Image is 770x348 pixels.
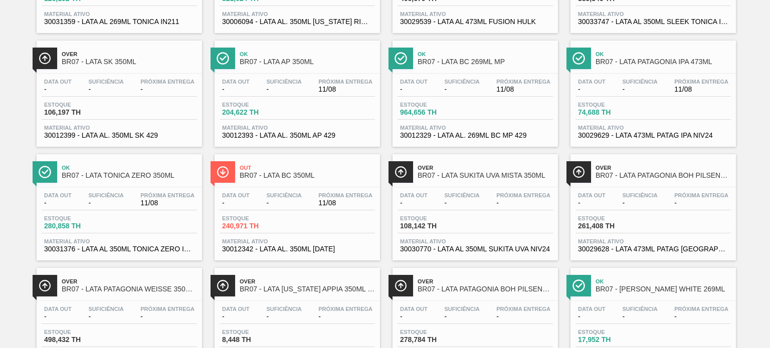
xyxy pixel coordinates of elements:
[140,86,195,93] span: -
[444,313,479,320] span: -
[578,238,728,244] span: Material ativo
[418,165,553,171] span: Over
[400,109,470,116] span: 964,656 TH
[400,102,470,108] span: Estoque
[674,313,728,320] span: -
[674,306,728,312] span: Próxima Entrega
[578,109,648,116] span: 74,688 TH
[222,102,292,108] span: Estoque
[62,285,197,293] span: BR07 - LATA PATAGONIA WEISSE 350ML SLEEK
[266,192,301,198] span: Suficiência
[88,86,123,93] span: -
[622,192,657,198] span: Suficiência
[62,172,197,179] span: BR07 - LATA TÔNICA ZERO 350ML
[222,79,250,85] span: Data out
[444,79,479,85] span: Suficiência
[400,238,550,244] span: Material ativo
[444,306,479,312] span: Suficiência
[395,166,407,178] img: Ícone
[674,79,728,85] span: Próxima Entrega
[44,79,72,85] span: Data out
[44,125,195,131] span: Material ativo
[622,199,657,207] span: -
[44,11,195,17] span: Material ativo
[578,336,648,343] span: 17,952 TH
[39,279,51,292] img: Ícone
[240,285,375,293] span: BR07 - LATA COLORADO APPIA 350ML SLEEK
[29,33,207,147] a: ÍconeOverBR07 - LATA SK 350MLData out-Suficiência-Próxima Entrega-Estoque106,197 THMaterial ativo...
[44,215,114,221] span: Estoque
[44,199,72,207] span: -
[207,147,385,260] a: ÍconeOutBR07 - LATA BC 350MLData out-Suficiência-Próxima Entrega11/08Estoque240,971 THMaterial at...
[578,79,606,85] span: Data out
[400,329,470,335] span: Estoque
[88,313,123,320] span: -
[266,313,301,320] span: -
[222,125,372,131] span: Material ativo
[44,245,195,253] span: 30031376 - LATA AL 350ML TONICA ZERO IN211
[385,147,563,260] a: ÍconeOverBR07 - LATA SUKITA UVA MISTA 350MLData out-Suficiência-Próxima Entrega-Estoque108,142 TH...
[44,192,72,198] span: Data out
[222,18,372,26] span: 30006094 - LATA AL. 350ML COLORADO RIBEIRAO
[44,102,114,108] span: Estoque
[222,238,372,244] span: Material ativo
[395,52,407,65] img: Ícone
[496,86,550,93] span: 11/08
[44,313,72,320] span: -
[578,18,728,26] span: 30033747 - LATA AL 350ML SLEEK TONICA INTENSE
[222,215,292,221] span: Estoque
[622,86,657,93] span: -
[44,109,114,116] span: 106,197 TH
[622,313,657,320] span: -
[44,86,72,93] span: -
[62,278,197,284] span: Over
[418,285,553,293] span: BR07 - LATA PATAGONIA BOH PILSENER 350ML SLEEK
[400,125,550,131] span: Material ativo
[444,199,479,207] span: -
[266,306,301,312] span: Suficiência
[222,245,372,253] span: 30012342 - LATA AL. 350ML BC 429
[496,199,550,207] span: -
[578,86,606,93] span: -
[266,86,301,93] span: -
[563,33,741,147] a: ÍconeOkBR07 - LATA PATAGONIA IPA 473MLData out-Suficiência-Próxima Entrega11/08Estoque74,688 THMa...
[578,132,728,139] span: 30029629 - LATA 473ML PATAG IPA NIV24
[418,172,553,179] span: BR07 - LATA SUKITA UVA MISTA 350ML
[496,306,550,312] span: Próxima Entrega
[578,306,606,312] span: Data out
[400,86,428,93] span: -
[596,172,731,179] span: BR07 - LATA PATAGONIA BOH PILSENER 473ML
[578,329,648,335] span: Estoque
[140,79,195,85] span: Próxima Entrega
[44,18,195,26] span: 30031359 - LATA AL 269ML TONICA IN211
[578,199,606,207] span: -
[400,192,428,198] span: Data out
[29,147,207,260] a: ÍconeOkBR07 - LATA TÔNICA ZERO 350MLData out-Suficiência-Próxima Entrega11/08Estoque280,858 THMat...
[318,192,372,198] span: Próxima Entrega
[578,222,648,230] span: 261,408 TH
[140,313,195,320] span: -
[318,199,372,207] span: 11/08
[444,192,479,198] span: Suficiência
[400,132,550,139] span: 30012329 - LATA AL. 269ML BC MP 429
[578,125,728,131] span: Material ativo
[444,86,479,93] span: -
[400,222,470,230] span: 108,142 TH
[44,222,114,230] span: 280,858 TH
[240,58,375,66] span: BR07 - LATA AP 350ML
[62,58,197,66] span: BR07 - LATA SK 350ML
[578,215,648,221] span: Estoque
[578,192,606,198] span: Data out
[222,336,292,343] span: 8,448 TH
[217,52,229,65] img: Ícone
[400,18,550,26] span: 30029539 - LATA AL 473ML FUSION HULK
[44,329,114,335] span: Estoque
[39,166,51,178] img: Ícone
[578,313,606,320] span: -
[400,215,470,221] span: Estoque
[563,147,741,260] a: ÍconeOverBR07 - LATA PATAGONIA BOH PILSENER 473MLData out-Suficiência-Próxima Entrega-Estoque261,...
[385,33,563,147] a: ÍconeOkBR07 - LATA BC 269ML MPData out-Suficiência-Próxima Entrega11/08Estoque964,656 THMaterial ...
[217,279,229,292] img: Ícone
[400,199,428,207] span: -
[140,199,195,207] span: 11/08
